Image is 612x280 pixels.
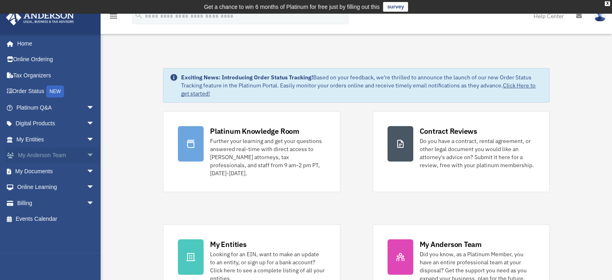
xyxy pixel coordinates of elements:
span: arrow_drop_down [87,147,103,164]
div: My Entities [210,239,246,249]
a: My Entitiesarrow_drop_down [6,131,107,147]
div: My Anderson Team [420,239,482,249]
a: Platinum Knowledge Room Further your learning and get your questions answered real-time with dire... [163,111,340,192]
a: Click Here to get started! [181,82,536,97]
a: Billingarrow_drop_down [6,195,107,211]
div: NEW [46,85,64,97]
span: arrow_drop_down [87,195,103,212]
i: search [134,11,143,20]
i: menu [109,11,118,21]
a: Online Ordering [6,52,107,68]
div: Based on your feedback, we're thrilled to announce the launch of our new Order Status Tracking fe... [181,73,543,97]
span: arrow_drop_down [87,131,103,148]
a: Contract Reviews Do you have a contract, rental agreement, or other legal document you would like... [373,111,550,192]
div: Get a chance to win 6 months of Platinum for free just by filling out this [204,2,380,12]
a: Platinum Q&Aarrow_drop_down [6,100,107,116]
span: arrow_drop_down [87,100,103,116]
strong: Exciting News: Introducing Order Status Tracking! [181,74,313,81]
img: Anderson Advisors Platinum Portal [4,10,76,25]
div: close [605,1,610,6]
div: Do you have a contract, rental agreement, or other legal document you would like an attorney's ad... [420,137,535,169]
div: Contract Reviews [420,126,477,136]
a: Order StatusNEW [6,83,107,100]
a: survey [383,2,408,12]
a: menu [109,14,118,21]
a: Digital Productsarrow_drop_down [6,116,107,132]
span: arrow_drop_down [87,163,103,180]
div: Platinum Knowledge Room [210,126,299,136]
div: Further your learning and get your questions answered real-time with direct access to [PERSON_NAM... [210,137,325,177]
a: Tax Organizers [6,67,107,83]
a: Online Learningarrow_drop_down [6,179,107,195]
span: arrow_drop_down [87,179,103,196]
a: Events Calendar [6,211,107,227]
a: My Anderson Teamarrow_drop_down [6,147,107,164]
span: arrow_drop_down [87,116,103,132]
a: Home [6,35,103,52]
a: My Documentsarrow_drop_down [6,163,107,179]
img: User Pic [594,10,606,22]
